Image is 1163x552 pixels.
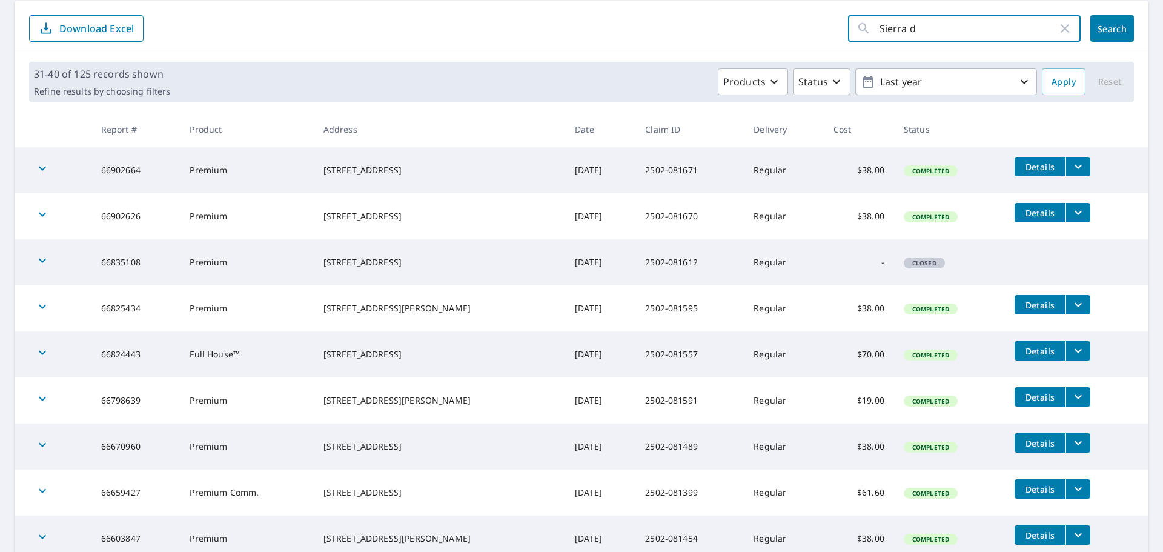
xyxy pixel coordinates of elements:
[744,193,824,239] td: Regular
[91,424,181,470] td: 66670960
[180,377,313,424] td: Premium
[323,394,556,407] div: [STREET_ADDRESS][PERSON_NAME]
[91,377,181,424] td: 66798639
[91,285,181,331] td: 66825434
[180,285,313,331] td: Premium
[824,285,894,331] td: $38.00
[34,67,170,81] p: 31-40 of 125 records shown
[824,193,894,239] td: $38.00
[34,86,170,97] p: Refine results by choosing filters
[880,12,1058,45] input: Address, Report #, Claim ID, etc.
[1090,15,1134,42] button: Search
[875,71,1017,93] p: Last year
[1015,341,1065,361] button: detailsBtn-66824443
[744,285,824,331] td: Regular
[744,331,824,377] td: Regular
[1022,345,1058,357] span: Details
[1022,437,1058,449] span: Details
[565,470,635,516] td: [DATE]
[824,424,894,470] td: $38.00
[824,331,894,377] td: $70.00
[1022,299,1058,311] span: Details
[718,68,788,95] button: Products
[91,111,181,147] th: Report #
[635,193,744,239] td: 2502-081670
[1022,484,1058,495] span: Details
[180,239,313,285] td: Premium
[824,111,894,147] th: Cost
[314,111,566,147] th: Address
[798,75,828,89] p: Status
[180,470,313,516] td: Premium Comm.
[180,193,313,239] td: Premium
[824,377,894,424] td: $19.00
[1065,525,1090,545] button: filesDropdownBtn-66603847
[180,424,313,470] td: Premium
[744,424,824,470] td: Regular
[323,533,556,545] div: [STREET_ADDRESS][PERSON_NAME]
[1065,433,1090,453] button: filesDropdownBtn-66670960
[1022,161,1058,173] span: Details
[723,75,766,89] p: Products
[59,22,134,35] p: Download Excel
[1065,157,1090,176] button: filesDropdownBtn-66902664
[824,147,894,193] td: $38.00
[1015,433,1065,453] button: detailsBtn-66670960
[1015,479,1065,499] button: detailsBtn-66659427
[905,535,956,544] span: Completed
[91,147,181,193] td: 66902664
[565,285,635,331] td: [DATE]
[565,193,635,239] td: [DATE]
[905,443,956,451] span: Completed
[635,377,744,424] td: 2502-081591
[565,424,635,470] td: [DATE]
[744,239,824,285] td: Regular
[635,331,744,377] td: 2502-081557
[1015,157,1065,176] button: detailsBtn-66902664
[1065,203,1090,222] button: filesDropdownBtn-66902626
[323,302,556,314] div: [STREET_ADDRESS][PERSON_NAME]
[894,111,1005,147] th: Status
[91,331,181,377] td: 66824443
[635,424,744,470] td: 2502-081489
[91,193,181,239] td: 66902626
[1015,387,1065,407] button: detailsBtn-66798639
[744,111,824,147] th: Delivery
[635,470,744,516] td: 2502-081399
[565,377,635,424] td: [DATE]
[1065,341,1090,361] button: filesDropdownBtn-66824443
[323,164,556,176] div: [STREET_ADDRESS]
[744,147,824,193] td: Regular
[905,213,956,221] span: Completed
[565,239,635,285] td: [DATE]
[1065,479,1090,499] button: filesDropdownBtn-66659427
[905,489,956,497] span: Completed
[635,285,744,331] td: 2502-081595
[1100,23,1124,35] span: Search
[565,147,635,193] td: [DATE]
[323,256,556,268] div: [STREET_ADDRESS]
[905,259,944,267] span: Closed
[744,470,824,516] td: Regular
[91,239,181,285] td: 66835108
[180,331,313,377] td: Full House™
[323,210,556,222] div: [STREET_ADDRESS]
[635,147,744,193] td: 2502-081671
[1022,207,1058,219] span: Details
[824,239,894,285] td: -
[180,111,313,147] th: Product
[635,239,744,285] td: 2502-081612
[323,348,556,361] div: [STREET_ADDRESS]
[323,441,556,453] div: [STREET_ADDRESS]
[1042,68,1085,95] button: Apply
[1022,530,1058,541] span: Details
[905,351,956,359] span: Completed
[1015,203,1065,222] button: detailsBtn-66902626
[744,377,824,424] td: Regular
[905,167,956,175] span: Completed
[855,68,1037,95] button: Last year
[793,68,850,95] button: Status
[323,487,556,499] div: [STREET_ADDRESS]
[1065,295,1090,314] button: filesDropdownBtn-66825434
[824,470,894,516] td: $61.60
